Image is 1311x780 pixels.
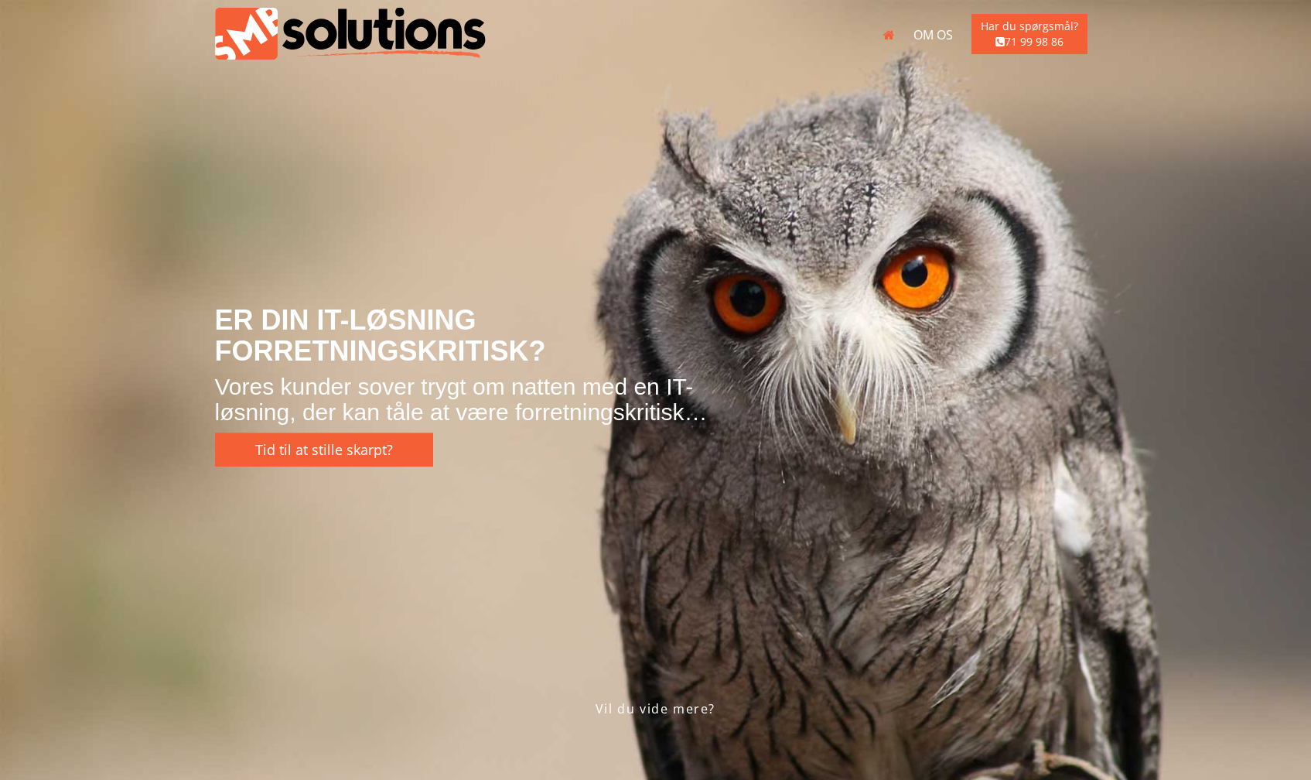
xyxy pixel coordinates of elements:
[255,441,393,460] span: Tid til at stille skarpt?
[215,8,486,60] img: Dem med uglen | SMB Solutions ApS
[215,304,546,367] span: ER DIN IT-LØSNING FORRETNINGSKRITISK?
[215,375,720,426] h2: Vores kunder sover trygt om natten med en IT-løsning, der kan tåle at være forretningskritisk…
[215,433,433,467] a: Tid til at stille skarpt?
[596,638,715,718] a: Vil du vide mere?
[971,14,1087,54] span: Har du spørgsmål? 71 99 98 86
